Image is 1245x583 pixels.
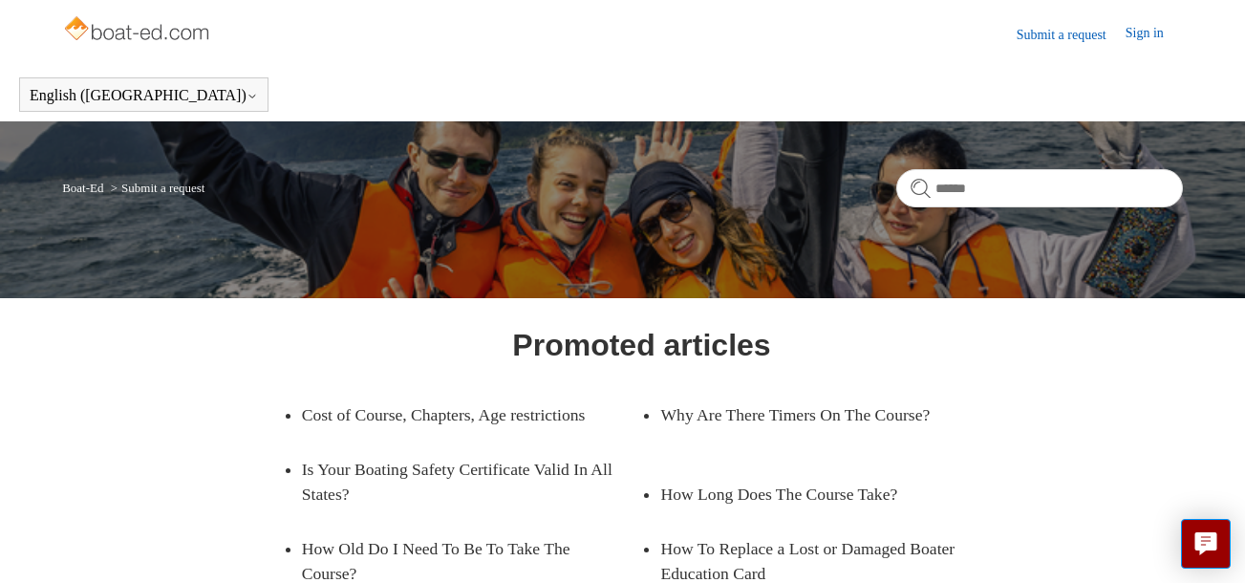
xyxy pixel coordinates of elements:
a: Submit a request [1017,25,1126,45]
a: Why Are There Timers On The Course? [660,388,972,442]
h1: Promoted articles [512,322,770,368]
img: Boat-Ed Help Center home page [62,11,214,50]
li: Submit a request [107,181,205,195]
a: How Long Does The Course Take? [660,467,972,521]
a: Cost of Course, Chapters, Age restrictions [302,388,613,442]
li: Boat-Ed [62,181,107,195]
input: Search [896,169,1183,207]
a: Sign in [1126,23,1183,46]
button: English ([GEOGRAPHIC_DATA]) [30,87,258,104]
a: Is Your Boating Safety Certificate Valid In All States? [302,443,642,522]
button: Live chat [1181,519,1231,569]
a: Boat-Ed [62,181,103,195]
